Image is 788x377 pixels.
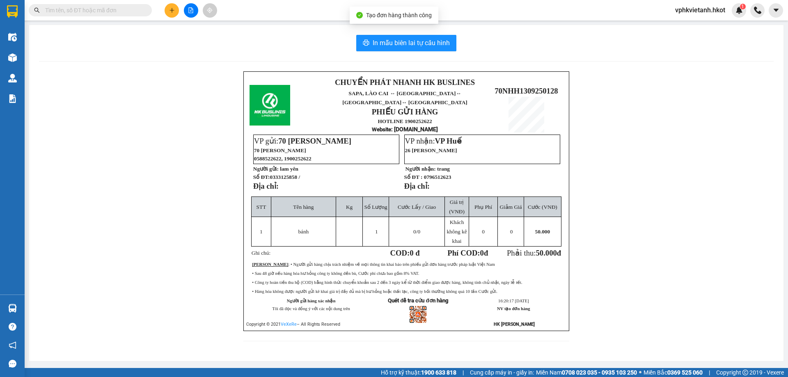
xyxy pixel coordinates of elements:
span: ↔ [GEOGRAPHIC_DATA] [401,99,467,105]
img: logo-vxr [7,5,18,18]
img: warehouse-icon [8,33,17,41]
span: 0 [413,228,416,235]
strong: CHUYỂN PHÁT NHANH HK BUSLINES [9,7,66,33]
span: | [709,368,710,377]
span: Khách không kê khai [447,219,467,244]
img: logo [250,85,290,126]
span: 70NHH1309250128 [495,87,558,95]
span: Kg [346,204,353,210]
span: STT [257,204,266,210]
span: message [9,360,16,368]
span: check-circle [356,12,363,18]
strong: COD: [390,249,420,257]
span: Tôi đã đọc và đồng ý với các nội dung trên [272,306,350,311]
span: lam yên [280,166,298,172]
span: printer [363,39,369,47]
span: Số Lượng [364,204,387,210]
strong: CHUYỂN PHÁT NHANH HK BUSLINES [335,78,475,87]
span: ↔ [GEOGRAPHIC_DATA] [342,90,467,105]
button: plus [165,3,179,18]
strong: Số ĐT: [253,174,300,180]
strong: HOTLINE 1900252622 [378,118,432,124]
span: VP gửi: [254,137,351,145]
strong: Người gửi: [253,166,279,172]
span: file-add [188,7,194,13]
strong: Phí COD: đ [447,249,488,257]
span: aim [207,7,213,13]
span: 16:20:17 [DATE] [498,299,529,303]
button: caret-down [769,3,783,18]
span: 1 [260,228,263,235]
img: warehouse-icon [8,74,17,82]
span: ↔ [GEOGRAPHIC_DATA] [5,41,70,61]
span: 50.000 [535,228,550,235]
span: 70 [PERSON_NAME] [254,147,306,153]
span: 26 [PERSON_NAME] [405,147,457,153]
span: 70NHH1309250128 [71,59,134,68]
span: Ghi chú: [252,250,270,256]
span: Cước (VNĐ) [528,204,557,210]
span: 0 đ [410,249,419,257]
strong: [PERSON_NAME] [252,262,288,267]
span: copyright [742,370,748,375]
span: : • Người gửi hàng chịu trách nhiệm về mọi thông tin khai báo trên phiếu gửi đơn hàng trước pháp ... [252,262,495,267]
span: Hỗ trợ kỹ thuật: [381,368,456,377]
img: warehouse-icon [8,53,17,62]
img: logo [3,32,5,73]
img: icon-new-feature [735,7,743,14]
img: phone-icon [754,7,761,14]
span: notification [9,341,16,349]
span: Cung cấp máy in - giấy in: [470,368,534,377]
span: In mẫu biên lai tự cấu hình [373,38,450,48]
strong: NV tạo đơn hàng [497,306,530,311]
span: Cước Lấy / Giao [398,204,436,210]
span: Giá trị (VNĐ) [449,199,465,215]
span: Miền Bắc [644,368,703,377]
span: ↔ [GEOGRAPHIC_DATA] [8,48,70,61]
span: trang [437,166,450,172]
strong: Địa chỉ: [253,182,279,190]
strong: PHIẾU GỬI HÀNG [372,107,438,116]
span: Phải thu: [507,249,561,257]
strong: 0708 023 035 - 0935 103 250 [562,369,637,376]
span: question-circle [9,323,16,331]
strong: Địa chỉ: [404,182,430,190]
span: caret-down [772,7,780,14]
button: printerIn mẫu biên lai tự cấu hình [356,35,456,51]
button: aim [203,3,217,18]
span: SAPA, LÀO CAI ↔ [GEOGRAPHIC_DATA] [342,90,467,105]
span: vphkvietanh.hkot [669,5,732,15]
button: file-add [184,3,198,18]
input: Tìm tên, số ĐT hoặc mã đơn [45,6,142,15]
strong: Số ĐT : [404,174,423,180]
span: 1 [375,228,378,235]
span: 70 [PERSON_NAME] [278,137,351,145]
strong: 1900 633 818 [421,369,456,376]
span: 50.000 [536,249,557,257]
img: solution-icon [8,94,17,103]
strong: Người gửi hàng xác nhận [287,299,336,303]
span: plus [169,7,175,13]
span: search [34,7,40,13]
strong: : [DOMAIN_NAME] [372,126,438,133]
span: Website [372,126,391,133]
span: • Công ty hoàn tiền thu hộ (COD) bằng hình thức chuyển khoản sau 2 đến 3 ngày kể từ thời điểm gia... [252,280,522,285]
span: đ [557,249,561,257]
span: Copyright © 2021 – All Rights Reserved [246,322,340,327]
span: | [463,368,464,377]
span: 0796512623 [424,174,451,180]
span: 1 [741,4,744,9]
span: Miền Nam [536,368,637,377]
strong: Người nhận: [405,166,436,172]
span: VP nhận: [405,137,462,145]
strong: Quét để tra cứu đơn hàng [388,297,448,304]
span: 0588522622, 1900252622 [254,155,312,162]
span: • Sau 48 giờ nếu hàng hóa hư hỏng công ty không đền bù, Cước phí chưa bao gồm 8% VAT. [252,271,419,276]
span: Tên hàng [293,204,314,210]
span: Phụ Phí [474,204,492,210]
span: Giảm Giá [499,204,522,210]
span: SAPA, LÀO CAI ↔ [GEOGRAPHIC_DATA] [5,35,70,61]
span: ⚪️ [639,371,641,374]
span: • Hàng hóa không được người gửi kê khai giá trị đầy đủ mà bị hư hỏng hoặc thất lạc, công ty bồi t... [252,289,497,294]
span: /0 [413,228,420,235]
